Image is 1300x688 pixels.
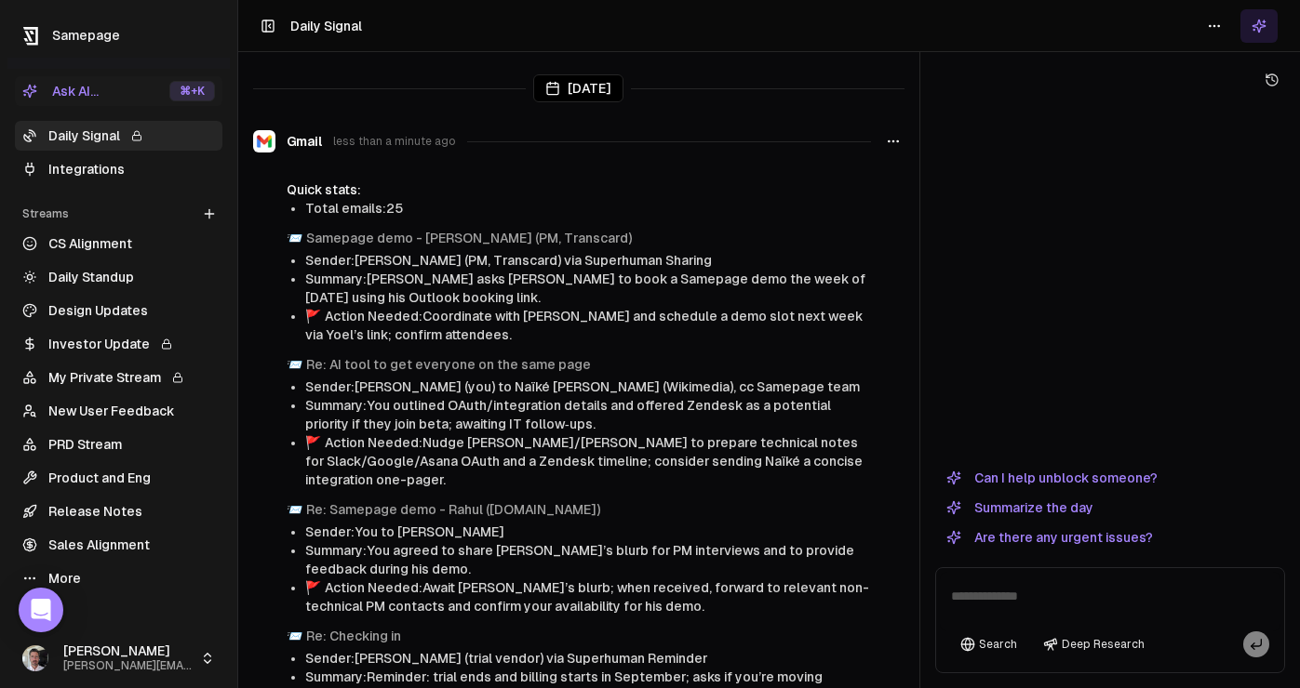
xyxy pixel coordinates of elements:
li: Summary: You outlined OAuth/integration details and offered Zendesk as a potential priority if th... [305,396,871,433]
img: _image [22,645,48,671]
a: Re: Checking in [306,628,401,643]
button: Deep Research [1034,631,1154,657]
span: [PERSON_NAME][EMAIL_ADDRESS] [63,659,193,673]
button: Are there any urgent issues? [935,526,1164,549]
div: Quick stats: [287,180,871,199]
span: less than a minute ago [333,134,456,149]
span: flag [305,309,321,324]
span: envelope [287,628,302,643]
span: Samepage [52,28,120,43]
button: [PERSON_NAME][PERSON_NAME][EMAIL_ADDRESS] [15,636,222,681]
li: Sender: [PERSON_NAME] (you) to Naïké [PERSON_NAME] (Wikimedia), cc Samepage team [305,377,871,396]
a: Re: AI tool to get everyone on the same page [306,357,591,372]
a: My Private Stream [15,363,222,392]
li: Sender: [PERSON_NAME] (PM, Transcard) via Superhuman Sharing [305,251,871,270]
li: Action Needed: Await [PERSON_NAME]’s blurb; when received, forward to relevant non-technical PM c... [305,578,871,615]
a: New User Feedback [15,396,222,426]
li: Action Needed: Nudge [PERSON_NAME]/[PERSON_NAME] to prepare technical notes for Slack/Google/Asan... [305,433,871,489]
div: ⌘ +K [169,81,215,101]
a: Integrations [15,154,222,184]
div: Ask AI... [22,82,99,100]
span: [PERSON_NAME] [63,643,193,660]
a: Design Updates [15,296,222,325]
span: envelope [287,502,302,517]
li: Sender: You to [PERSON_NAME] [305,523,871,541]
a: Daily Standup [15,262,222,292]
li: Total emails: 25 [305,199,871,218]
a: More [15,563,222,593]
button: Search [951,631,1026,657]
button: Can I help unblock someone? [935,467,1169,489]
div: [DATE] [533,74,623,102]
h1: Daily Signal [290,17,362,35]
span: Gmail [287,132,322,151]
li: Action Needed: Coordinate with [PERSON_NAME] and schedule a demo slot next week via Yoel’s link; ... [305,307,871,344]
li: Summary: [PERSON_NAME] asks [PERSON_NAME] to book a Samepage demo the week of [DATE] using his Ou... [305,270,871,307]
a: Daily Signal [15,121,222,151]
a: Re: Samepage demo - Rahul ([DOMAIN_NAME]) [306,502,600,517]
span: envelope [287,357,302,372]
a: Product and Eng [15,463,222,493]
span: flag [305,435,321,450]
a: Sales Alignment [15,530,222,560]
img: Gmail [253,130,275,152]
a: Investor Update [15,329,222,359]
a: PRD Stream [15,430,222,459]
div: Streams [15,199,222,229]
li: Sender: [PERSON_NAME] (trial vendor) via Superhuman Reminder [305,649,871,668]
button: Summarize the day [935,496,1105,519]
button: Ask AI...⌘+K [15,76,222,106]
a: Release Notes [15,496,222,526]
a: CS Alignment [15,229,222,258]
span: flag [305,580,321,595]
li: Summary: You agreed to share [PERSON_NAME]’s blurb for PM interviews and to provide feedback duri... [305,541,871,578]
a: Samepage demo - [PERSON_NAME] (PM, Transcard) [306,231,632,245]
span: envelope [287,231,302,245]
div: Open Intercom Messenger [19,588,63,632]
